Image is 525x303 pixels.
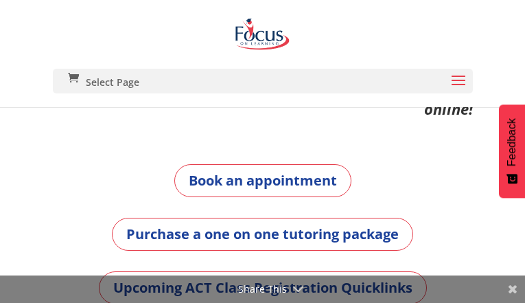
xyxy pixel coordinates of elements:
[112,218,413,251] a: Purchase a one on one tutoring package
[174,164,351,197] a: Book an appointment
[506,118,518,166] span: Feedback
[499,104,525,198] button: Feedback - Show survey
[232,14,292,55] img: Focus on Learning
[86,78,139,87] span: Select Page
